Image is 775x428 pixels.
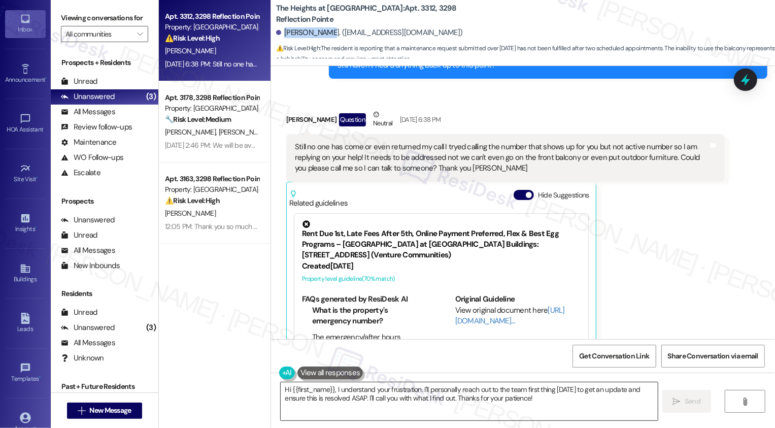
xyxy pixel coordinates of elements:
a: [URL][DOMAIN_NAME]… [455,305,565,326]
div: Rent Due 1st, Late Fees After 5th, Online Payment Preferred, Flex & Best Egg Programs – [GEOGRAPH... [302,220,581,261]
div: Apt. 3178, 3298 Reflection Pointe [165,92,259,103]
div: Property: [GEOGRAPHIC_DATA] at [GEOGRAPHIC_DATA] [165,103,259,114]
span: Share Conversation via email [668,351,758,361]
span: • [37,174,38,181]
b: Original Guideline [455,294,515,304]
span: [PERSON_NAME] [165,209,216,218]
a: Buildings [5,260,46,287]
label: Hide Suggestions [538,190,589,201]
span: New Message [89,405,131,416]
a: Insights • [5,210,46,237]
div: All Messages [61,107,115,117]
div: WO Follow-ups [61,152,123,163]
div: All Messages [61,245,115,256]
div: Still no one has come or even returned my call I tryed calling the number that shows up for you b... [295,142,709,174]
span: [PERSON_NAME] [165,127,219,137]
div: Unanswered [61,322,115,333]
button: Share Conversation via email [661,345,765,368]
div: All Messages [61,338,115,348]
input: All communities [65,26,132,42]
div: Unanswered [61,215,115,225]
strong: ⚠️ Risk Level: High [165,196,220,205]
div: Residents [51,288,158,299]
div: [PERSON_NAME]. ([EMAIL_ADDRESS][DOMAIN_NAME]) [276,27,463,38]
div: Past + Future Residents [51,381,158,392]
b: The Heights at [GEOGRAPHIC_DATA]: Apt. 3312, 3298 Reflection Pointe [276,3,479,25]
div: Neutral [371,109,394,130]
a: Inbox [5,10,46,38]
div: Unknown [61,353,104,364]
div: Unread [61,307,97,318]
strong: ⚠️ Risk Level: High [276,44,320,52]
a: Templates • [5,359,46,387]
div: Maintenance [61,137,117,148]
a: Site Visit • [5,160,46,187]
span: [PERSON_NAME] [165,46,216,55]
div: Review follow-ups [61,122,132,133]
div: View original document here [455,305,581,327]
div: (3) [144,320,158,336]
div: [PERSON_NAME] [286,109,725,134]
span: • [39,374,41,381]
div: Question [339,113,366,126]
div: New Inbounds [61,260,120,271]
div: Property level guideline ( 70 % match) [302,274,581,284]
div: Created [DATE] [302,261,581,272]
button: Get Conversation Link [572,345,656,368]
i:  [137,30,143,38]
button: New Message [67,403,142,419]
span: • [45,75,47,82]
div: [DATE] 6:38 PM [397,114,441,125]
label: Viewing conversations for [61,10,148,26]
div: Escalate [61,168,100,178]
div: Unread [61,76,97,87]
div: Prospects [51,196,158,207]
span: [PERSON_NAME] [218,127,269,137]
div: [DATE] 2:46 PM: We will be available until 5 pm [165,141,301,150]
li: The emergency/after hours number for The Heights at [GEOGRAPHIC_DATA] is [PHONE_NUMBER] option 2. [312,332,427,376]
span: • [35,224,37,231]
div: Unanswered [61,91,115,102]
b: FAQs generated by ResiDesk AI [302,294,408,304]
i:  [78,407,85,415]
button: Send [662,390,712,413]
div: (3) [144,89,158,105]
strong: 🔧 Risk Level: Medium [165,115,231,124]
textarea: Hi {{first_name}}, I understand your frustration. I'll personally reach out to the team first thi... [281,382,658,420]
li: What is the property's emergency number? [312,305,427,327]
div: Apt. 3312, 3298 Reflection Pointe [165,11,259,22]
span: : The resident is reporting that a maintenance request submitted over [DATE] has not been fulfill... [276,43,775,65]
strong: ⚠️ Risk Level: High [165,34,220,43]
a: Leads [5,310,46,337]
div: Property: [GEOGRAPHIC_DATA] at [GEOGRAPHIC_DATA] [165,184,259,195]
div: Apt. 3163, 3298 Reflection Pointe [165,174,259,184]
span: Get Conversation Link [579,351,649,361]
i:  [673,398,681,406]
div: Property: [GEOGRAPHIC_DATA] at [GEOGRAPHIC_DATA] [165,22,259,32]
div: Unread [61,230,97,241]
div: Prospects + Residents [51,57,158,68]
i:  [742,398,749,406]
span: Send [685,396,700,407]
a: HOA Assistant [5,110,46,138]
div: Related guidelines [289,190,348,209]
